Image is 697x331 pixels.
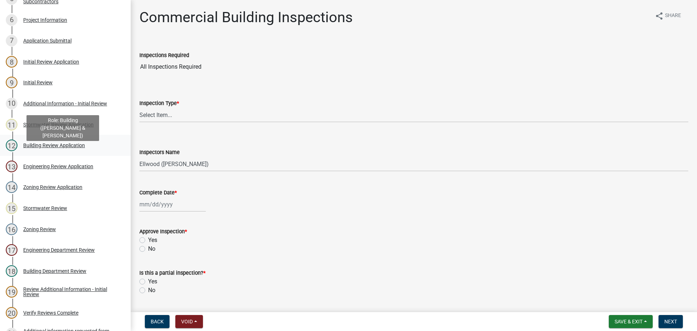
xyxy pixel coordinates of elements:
div: Additional Information - Initial Review [23,101,107,106]
div: Building Department Review [23,269,86,274]
label: Yes [148,236,157,245]
label: No [148,245,155,253]
button: Save & Exit [609,315,653,328]
div: Verify Reviews Complete [23,310,78,315]
button: Void [175,315,203,328]
label: Complete Date [139,190,177,195]
label: Inspectors Name [139,150,180,155]
span: Share [665,12,681,20]
div: Building Review Application [23,143,85,148]
label: Is this a partial inspection? [139,271,205,276]
div: Role: Building ([PERSON_NAME] & [PERSON_NAME]) [27,115,99,141]
span: Back [151,319,164,324]
div: 7 [6,35,17,47]
div: 12 [6,140,17,151]
button: shareShare [649,9,687,23]
input: mm/dd/yyyy [139,197,206,212]
button: Back [145,315,170,328]
div: Stormwater Review [23,206,67,211]
button: Next [659,315,683,328]
div: 6 [6,14,17,26]
div: Stormwater Review Application [23,122,94,127]
div: 11 [6,119,17,130]
div: 13 [6,161,17,172]
div: 18 [6,265,17,277]
label: No [148,286,155,295]
div: Application Submittal [23,38,72,43]
div: Engineering Department Review [23,247,95,253]
div: Engineering Review Application [23,164,93,169]
h1: Commercial Building Inspections [139,9,353,26]
div: 15 [6,202,17,214]
div: Zoning Review Application [23,185,82,190]
div: Initial Review [23,80,53,85]
label: Inspection Type [139,101,179,106]
div: Initial Review Application [23,59,79,64]
div: Project Information [23,17,67,23]
div: 17 [6,244,17,256]
div: 8 [6,56,17,68]
div: Zoning Review [23,227,56,232]
div: Review Additional Information - Initial Review [23,287,119,297]
label: Yes [148,277,157,286]
div: 16 [6,223,17,235]
span: Void [181,319,193,324]
div: 9 [6,77,17,88]
label: Approve Inspection [139,229,187,234]
div: 14 [6,181,17,193]
span: Save & Exit [615,319,643,324]
div: 20 [6,307,17,319]
div: 10 [6,98,17,109]
i: share [655,12,664,20]
label: Inspections Required [139,53,189,58]
span: Next [664,319,677,324]
div: 19 [6,286,17,298]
